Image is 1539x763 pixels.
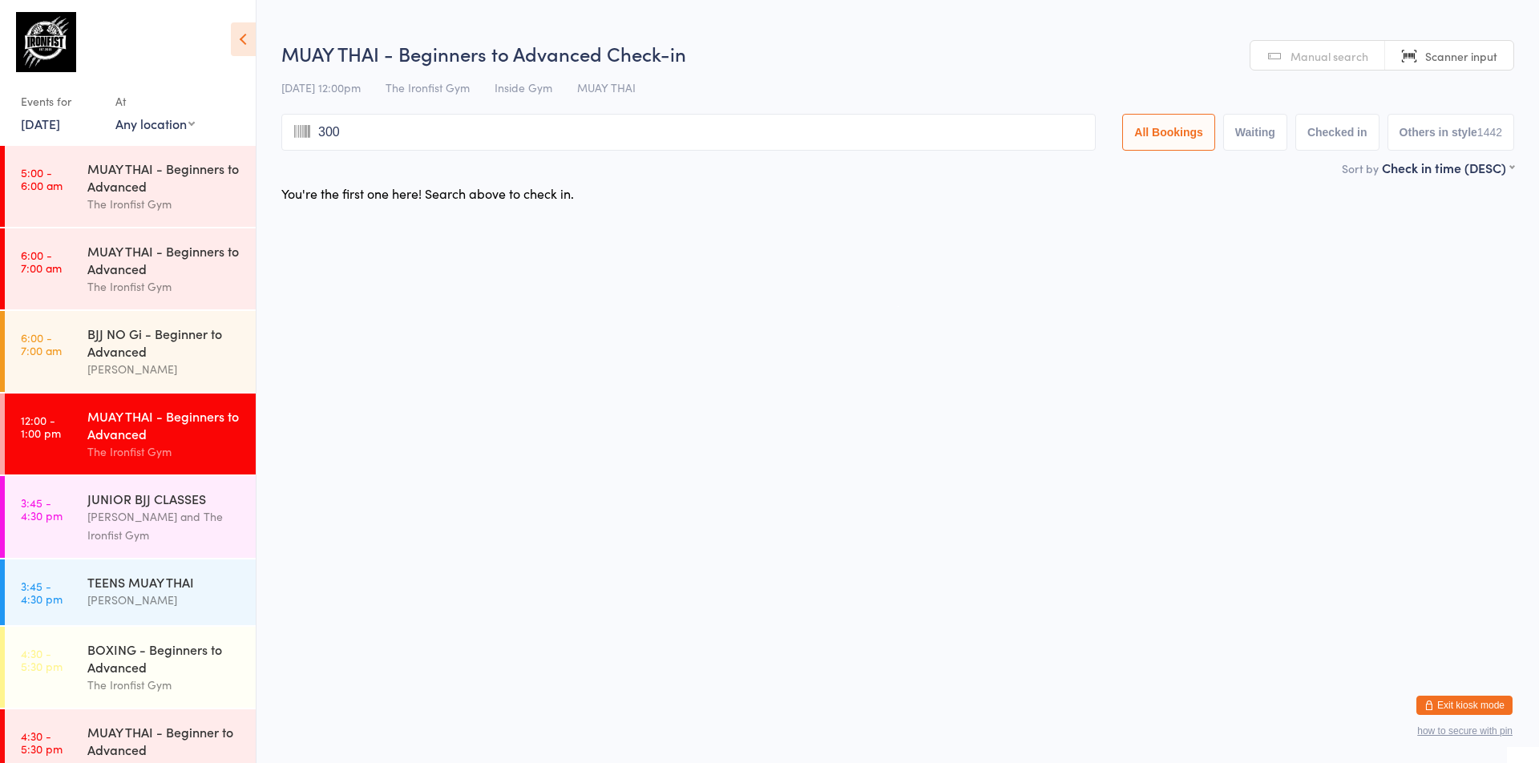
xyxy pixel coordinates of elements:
div: MUAY THAI - Beginners to Advanced [87,159,242,195]
div: BOXING - Beginners to Advanced [87,640,242,676]
div: The Ironfist Gym [87,195,242,213]
time: 3:45 - 4:30 pm [21,496,63,522]
span: Manual search [1291,48,1368,64]
label: Sort by [1342,160,1379,176]
div: At [115,88,195,115]
input: Search [281,114,1096,151]
span: Scanner input [1425,48,1497,64]
span: The Ironfist Gym [386,79,470,95]
div: MUAY THAI - Beginners to Advanced [87,407,242,442]
div: MUAY THAI - Beginners to Advanced [87,242,242,277]
button: how to secure with pin [1417,725,1513,737]
div: TEENS MUAY THAI [87,573,242,591]
div: [PERSON_NAME] [87,360,242,378]
time: 12:00 - 1:00 pm [21,414,61,439]
a: 3:45 -4:30 pmJUNIOR BJJ CLASSES[PERSON_NAME] and The Ironfist Gym [5,476,256,558]
div: You're the first one here! Search above to check in. [281,184,574,202]
time: 3:45 - 4:30 pm [21,579,63,605]
div: [PERSON_NAME] [87,591,242,609]
a: 12:00 -1:00 pmMUAY THAI - Beginners to AdvancedThe Ironfist Gym [5,394,256,474]
time: 4:30 - 5:30 pm [21,647,63,672]
time: 6:00 - 7:00 am [21,331,62,357]
div: JUNIOR BJJ CLASSES [87,490,242,507]
button: Exit kiosk mode [1416,696,1513,715]
span: [DATE] 12:00pm [281,79,361,95]
a: 6:00 -7:00 amBJJ NO Gi - Beginner to Advanced[PERSON_NAME] [5,311,256,392]
div: MUAY THAI - Beginner to Advanced [87,723,242,758]
h2: MUAY THAI - Beginners to Advanced Check-in [281,40,1514,67]
a: 5:00 -6:00 amMUAY THAI - Beginners to AdvancedThe Ironfist Gym [5,146,256,227]
div: The Ironfist Gym [87,277,242,296]
div: [PERSON_NAME] and The Ironfist Gym [87,507,242,544]
div: 1442 [1477,126,1502,139]
div: The Ironfist Gym [87,676,242,694]
a: 4:30 -5:30 pmBOXING - Beginners to AdvancedThe Ironfist Gym [5,627,256,708]
button: Others in style1442 [1388,114,1514,151]
time: 4:30 - 5:30 pm [21,729,63,755]
time: 5:00 - 6:00 am [21,166,63,192]
div: Check in time (DESC) [1382,159,1514,176]
span: Inside Gym [495,79,552,95]
time: 6:00 - 7:00 am [21,248,62,274]
span: MUAY THAI [577,79,636,95]
a: [DATE] [21,115,60,132]
button: All Bookings [1122,114,1215,151]
div: BJJ NO Gi - Beginner to Advanced [87,325,242,360]
button: Waiting [1223,114,1287,151]
div: The Ironfist Gym [87,442,242,461]
a: 3:45 -4:30 pmTEENS MUAY THAI[PERSON_NAME] [5,559,256,625]
img: The Ironfist Gym [16,12,76,72]
div: Any location [115,115,195,132]
button: Checked in [1295,114,1379,151]
div: Events for [21,88,99,115]
a: 6:00 -7:00 amMUAY THAI - Beginners to AdvancedThe Ironfist Gym [5,228,256,309]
